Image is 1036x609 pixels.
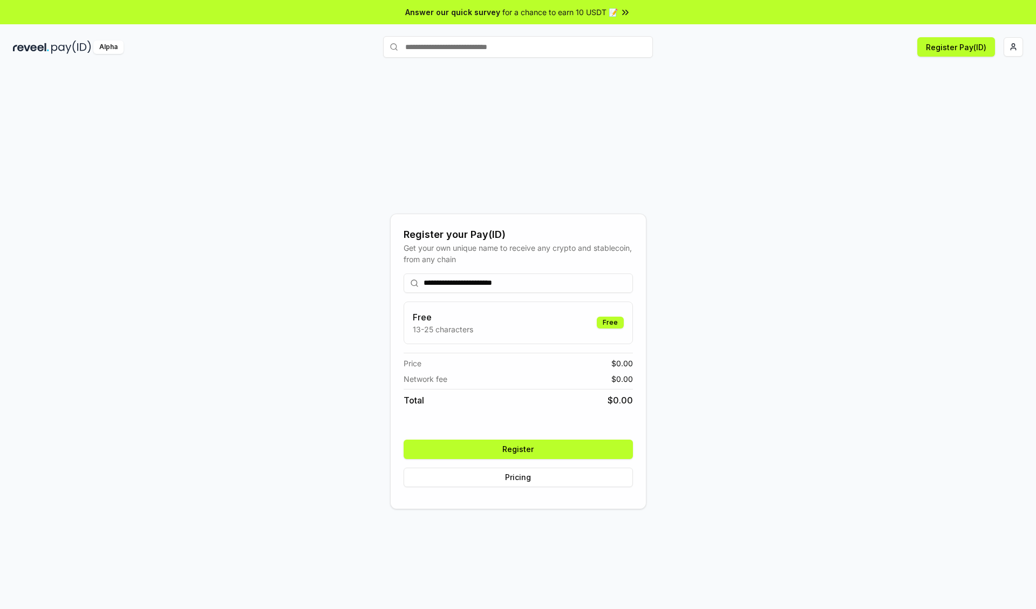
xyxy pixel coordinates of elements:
[413,311,473,324] h3: Free
[917,37,995,57] button: Register Pay(ID)
[502,6,618,18] span: for a chance to earn 10 USDT 📝
[404,373,447,385] span: Network fee
[404,394,424,407] span: Total
[405,6,500,18] span: Answer our quick survey
[611,358,633,369] span: $ 0.00
[13,40,49,54] img: reveel_dark
[608,394,633,407] span: $ 0.00
[51,40,91,54] img: pay_id
[404,468,633,487] button: Pricing
[597,317,624,329] div: Free
[93,40,124,54] div: Alpha
[611,373,633,385] span: $ 0.00
[404,358,421,369] span: Price
[404,440,633,459] button: Register
[404,242,633,265] div: Get your own unique name to receive any crypto and stablecoin, from any chain
[413,324,473,335] p: 13-25 characters
[404,227,633,242] div: Register your Pay(ID)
